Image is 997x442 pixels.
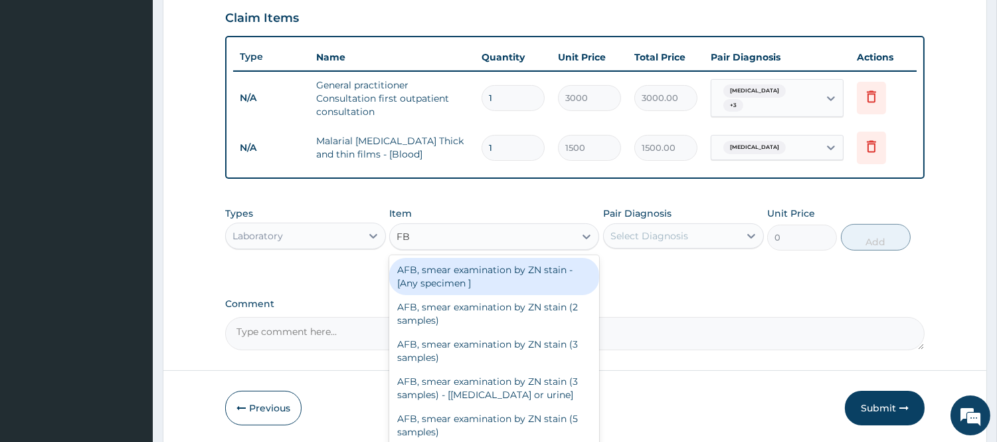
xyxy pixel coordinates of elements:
div: AFB, smear examination by ZN stain (3 samples) - [[MEDICAL_DATA] or urine] [389,370,599,407]
div: AFB, smear examination by ZN stain (2 samples) [389,295,599,332]
td: Malarial [MEDICAL_DATA] Thick and thin films - [Blood] [310,128,475,167]
th: Quantity [475,44,551,70]
button: Submit [845,391,925,425]
span: [MEDICAL_DATA] [723,84,786,98]
label: Pair Diagnosis [603,207,672,220]
span: + 3 [723,99,743,112]
label: Types [225,208,253,219]
div: AFB, smear examination by ZN stain (3 samples) [389,332,599,370]
span: [MEDICAL_DATA] [723,141,786,154]
div: Select Diagnosis [610,229,688,243]
th: Type [233,45,310,69]
div: Chat with us now [69,74,223,92]
td: N/A [233,136,310,160]
td: N/A [233,86,310,110]
th: Unit Price [551,44,628,70]
td: General practitioner Consultation first outpatient consultation [310,72,475,125]
div: Laboratory [232,229,283,243]
button: Add [841,224,911,251]
th: Actions [850,44,917,70]
label: Unit Price [767,207,815,220]
div: AFB, smear examination by ZN stain - [Any specimen ] [389,258,599,295]
label: Item [389,207,412,220]
h3: Claim Items [225,11,299,26]
div: Minimize live chat window [218,7,250,39]
th: Total Price [628,44,704,70]
textarea: Type your message and hit 'Enter' [7,298,253,344]
button: Previous [225,391,302,425]
th: Name [310,44,475,70]
span: We're online! [77,135,183,269]
th: Pair Diagnosis [704,44,850,70]
img: d_794563401_company_1708531726252_794563401 [25,66,54,100]
label: Comment [225,298,925,310]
